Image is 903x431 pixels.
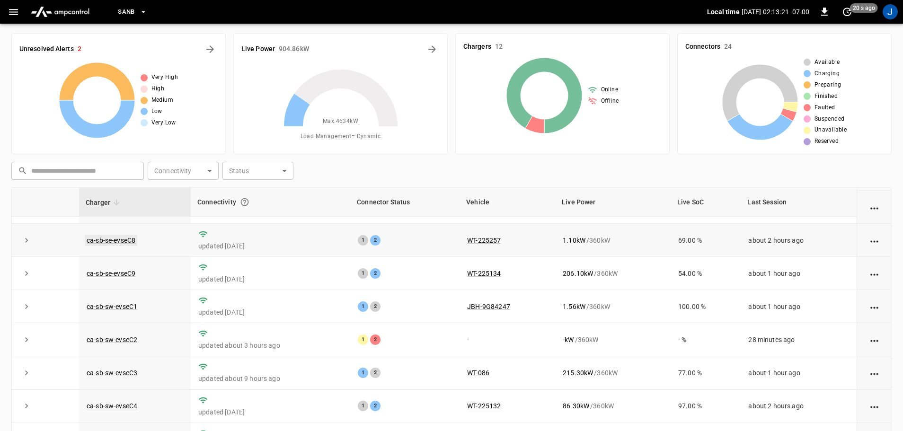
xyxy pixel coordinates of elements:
[742,7,809,17] p: [DATE] 02:13:21 -07:00
[563,368,593,378] p: 215.30 kW
[741,390,857,423] td: about 2 hours ago
[460,323,555,356] td: -
[741,257,857,290] td: about 1 hour ago
[707,7,740,17] p: Local time
[87,303,137,310] a: ca-sb-sw-evseC1
[198,308,343,317] p: updated [DATE]
[198,241,343,251] p: updated [DATE]
[358,301,368,312] div: 1
[463,42,491,52] h6: Chargers
[671,323,741,356] td: - %
[671,390,741,423] td: 97.00 %
[741,323,857,356] td: 28 minutes ago
[198,274,343,284] p: updated [DATE]
[563,236,585,245] p: 1.10 kW
[19,333,34,347] button: expand row
[279,44,309,54] h6: 904.86 kW
[350,188,460,217] th: Connector Status
[151,84,165,94] span: High
[741,356,857,389] td: about 1 hour ago
[840,4,855,19] button: set refresh interval
[151,73,178,82] span: Very High
[198,407,343,417] p: updated [DATE]
[563,302,663,311] div: / 360 kW
[27,3,93,21] img: ampcontrol.io logo
[467,237,501,244] a: WT-225257
[198,374,343,383] p: updated about 9 hours ago
[814,69,840,79] span: Charging
[814,114,845,124] span: Suspended
[563,335,574,344] p: - kW
[87,270,135,277] a: ca-sb-se-evseC9
[495,42,503,52] h6: 12
[685,42,720,52] h6: Connectors
[203,42,218,57] button: All Alerts
[563,368,663,378] div: / 360 kW
[741,290,857,323] td: about 1 hour ago
[814,92,838,101] span: Finished
[370,401,381,411] div: 2
[563,401,589,411] p: 86.30 kW
[467,369,489,377] a: WT-086
[86,197,123,208] span: Charger
[868,269,880,278] div: action cell options
[868,368,880,378] div: action cell options
[814,103,835,113] span: Faulted
[724,42,732,52] h6: 24
[671,257,741,290] td: 54.00 %
[814,58,840,67] span: Available
[370,368,381,378] div: 2
[198,341,343,350] p: updated about 3 hours ago
[323,117,358,126] span: Max. 4634 kW
[814,137,839,146] span: Reserved
[563,302,585,311] p: 1.56 kW
[563,269,593,278] p: 206.10 kW
[85,235,137,246] a: ca-sb-se-evseC8
[467,303,510,310] a: JBH-9G84247
[814,125,847,135] span: Unavailable
[370,334,381,345] div: 2
[868,335,880,344] div: action cell options
[358,334,368,345] div: 1
[87,369,137,377] a: ca-sb-sw-evseC3
[555,188,671,217] th: Live Power
[78,44,81,54] h6: 2
[868,302,880,311] div: action cell options
[87,336,137,343] a: ca-sb-sw-evseC2
[370,235,381,246] div: 2
[19,266,34,281] button: expand row
[358,401,368,411] div: 1
[358,368,368,378] div: 1
[883,4,898,19] div: profile-icon
[601,85,618,95] span: Online
[460,188,555,217] th: Vehicle
[151,118,176,128] span: Very Low
[868,202,880,212] div: action cell options
[563,335,663,344] div: / 360 kW
[563,269,663,278] div: / 360 kW
[850,3,878,13] span: 20 s ago
[19,233,34,247] button: expand row
[151,96,173,105] span: Medium
[563,236,663,245] div: / 360 kW
[425,42,440,57] button: Energy Overview
[301,132,381,141] span: Load Management = Dynamic
[197,194,344,211] div: Connectivity
[114,3,151,21] button: SanB
[671,356,741,389] td: 77.00 %
[358,268,368,279] div: 1
[814,80,841,90] span: Preparing
[151,107,162,116] span: Low
[601,97,619,106] span: Offline
[19,399,34,413] button: expand row
[671,188,741,217] th: Live SoC
[868,236,880,245] div: action cell options
[241,44,275,54] h6: Live Power
[467,270,501,277] a: WT-225134
[118,7,135,18] span: SanB
[671,290,741,323] td: 100.00 %
[741,224,857,257] td: about 2 hours ago
[87,402,137,410] a: ca-sb-sw-evseC4
[236,194,253,211] button: Connection between the charger and our software.
[19,299,34,314] button: expand row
